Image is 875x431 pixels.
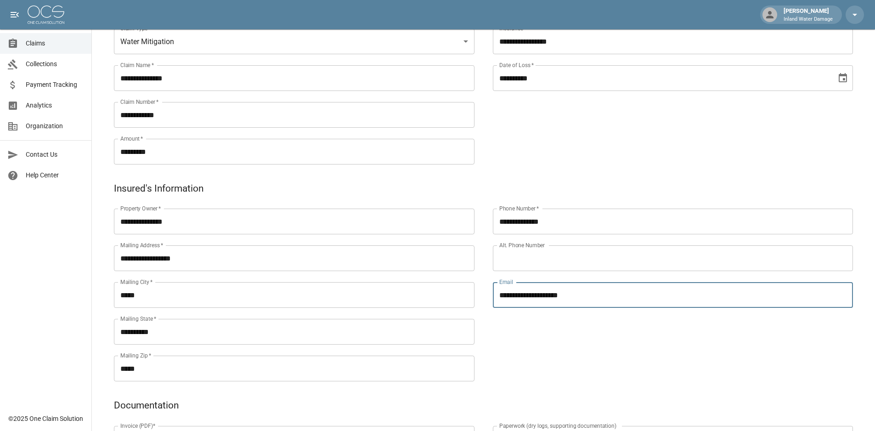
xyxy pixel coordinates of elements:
[499,204,539,212] label: Phone Number
[120,241,163,249] label: Mailing Address
[26,170,84,180] span: Help Center
[499,278,513,286] label: Email
[8,414,83,423] div: © 2025 One Claim Solution
[499,241,545,249] label: Alt. Phone Number
[120,278,153,286] label: Mailing City
[28,6,64,24] img: ocs-logo-white-transparent.png
[834,69,852,87] button: Choose date, selected date is Jun 27, 2025
[780,6,836,23] div: [PERSON_NAME]
[26,150,84,159] span: Contact Us
[784,16,833,23] p: Inland Water Damage
[114,28,474,54] div: Water Mitigation
[6,6,24,24] button: open drawer
[120,422,156,430] label: Invoice (PDF)*
[26,39,84,48] span: Claims
[499,61,534,69] label: Date of Loss
[26,59,84,69] span: Collections
[26,101,84,110] span: Analytics
[120,61,154,69] label: Claim Name
[26,80,84,90] span: Payment Tracking
[120,135,143,142] label: Amount
[120,204,161,212] label: Property Owner
[120,98,158,106] label: Claim Number
[499,422,616,430] label: Paperwork (dry logs, supporting documentation)
[26,121,84,131] span: Organization
[120,352,152,359] label: Mailing Zip
[120,315,156,323] label: Mailing State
